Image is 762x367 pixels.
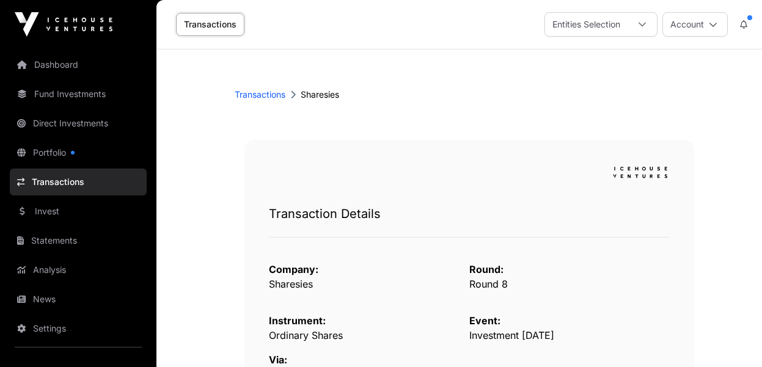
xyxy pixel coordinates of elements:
a: Invest [10,198,147,225]
img: Icehouse Ventures Logo [15,12,112,37]
span: Instrument: [269,314,326,327]
span: Via: [269,354,287,366]
h1: Transaction Details [269,205,670,222]
span: Round 8 [469,278,508,290]
div: Entities Selection [545,13,628,36]
span: Company: [269,263,318,275]
span: Round: [469,263,504,275]
a: News [10,286,147,313]
a: Fund Investments [10,81,147,107]
a: Direct Investments [10,110,147,137]
a: Portfolio [10,139,147,166]
a: Transactions [176,13,244,36]
button: Account [662,12,728,37]
span: Investment [DATE] [469,329,554,341]
span: Event: [469,314,500,327]
iframe: Chat Widget [701,308,762,367]
div: Sharesies [235,89,684,101]
a: Transactions [235,89,285,101]
a: Settings [10,315,147,342]
a: Sharesies [269,278,313,290]
span: Ordinary Shares [269,329,343,341]
a: Statements [10,227,147,254]
a: Transactions [10,169,147,195]
img: logo [611,164,670,181]
a: Analysis [10,256,147,283]
a: Dashboard [10,51,147,78]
